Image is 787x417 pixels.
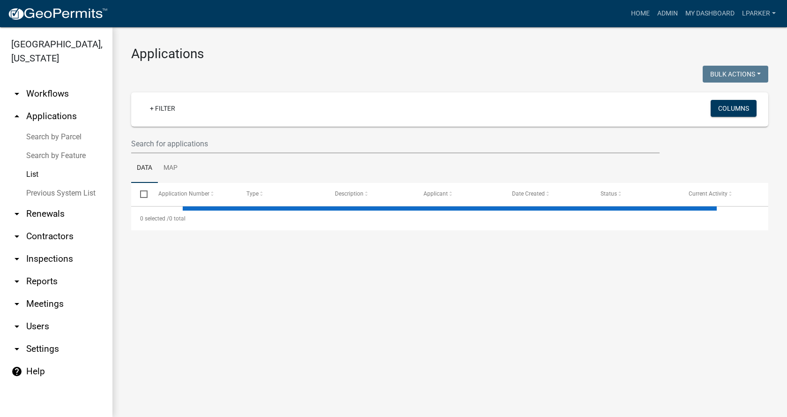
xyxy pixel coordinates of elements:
i: arrow_drop_down [11,276,22,287]
h3: Applications [131,46,768,62]
datatable-header-cell: Type [238,183,326,205]
a: + Filter [142,100,183,117]
button: Columns [711,100,757,117]
span: Description [335,190,364,197]
div: 0 total [131,207,768,230]
i: arrow_drop_down [11,208,22,220]
a: My Dashboard [682,5,738,23]
datatable-header-cell: Current Activity [680,183,768,205]
a: Admin [653,5,682,23]
span: Type [246,190,259,197]
span: Application Number [158,190,209,197]
i: arrow_drop_down [11,253,22,265]
input: Search for applications [131,134,660,153]
datatable-header-cell: Status [591,183,680,205]
i: help [11,366,22,377]
a: Home [627,5,653,23]
a: Data [131,153,158,183]
span: Date Created [512,190,545,197]
i: arrow_drop_down [11,298,22,310]
i: arrow_drop_down [11,88,22,99]
i: arrow_drop_down [11,231,22,242]
span: Current Activity [689,190,728,197]
datatable-header-cell: Description [326,183,415,205]
i: arrow_drop_up [11,111,22,122]
button: Bulk Actions [703,66,768,83]
datatable-header-cell: Applicant [415,183,503,205]
i: arrow_drop_down [11,343,22,355]
datatable-header-cell: Select [131,183,149,205]
span: Applicant [423,190,448,197]
a: lparker [738,5,780,23]
i: arrow_drop_down [11,321,22,332]
a: Map [158,153,183,183]
span: 0 selected / [140,215,169,222]
span: Status [601,190,617,197]
datatable-header-cell: Date Created [503,183,592,205]
datatable-header-cell: Application Number [149,183,238,205]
